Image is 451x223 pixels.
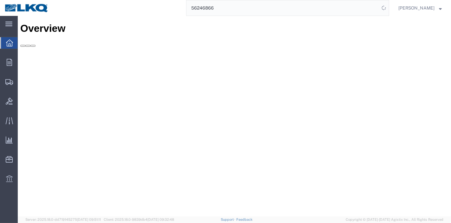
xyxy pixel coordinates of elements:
[236,218,252,221] a: Feedback
[18,16,451,216] iframe: FS Legacy Container
[147,218,174,221] span: [DATE] 09:32:48
[4,3,49,13] img: logo
[346,217,443,222] span: Copyright © [DATE]-[DATE] Agistix Inc., All Rights Reserved
[25,218,101,221] span: Server: 2025.18.0-dd719145275
[186,0,379,16] input: Search for shipment number, reference number
[77,218,101,221] span: [DATE] 09:51:11
[221,218,237,221] a: Support
[104,218,174,221] span: Client: 2025.18.0-9839db4
[398,4,435,11] span: Praveen Nagaraj
[398,4,442,12] button: [PERSON_NAME]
